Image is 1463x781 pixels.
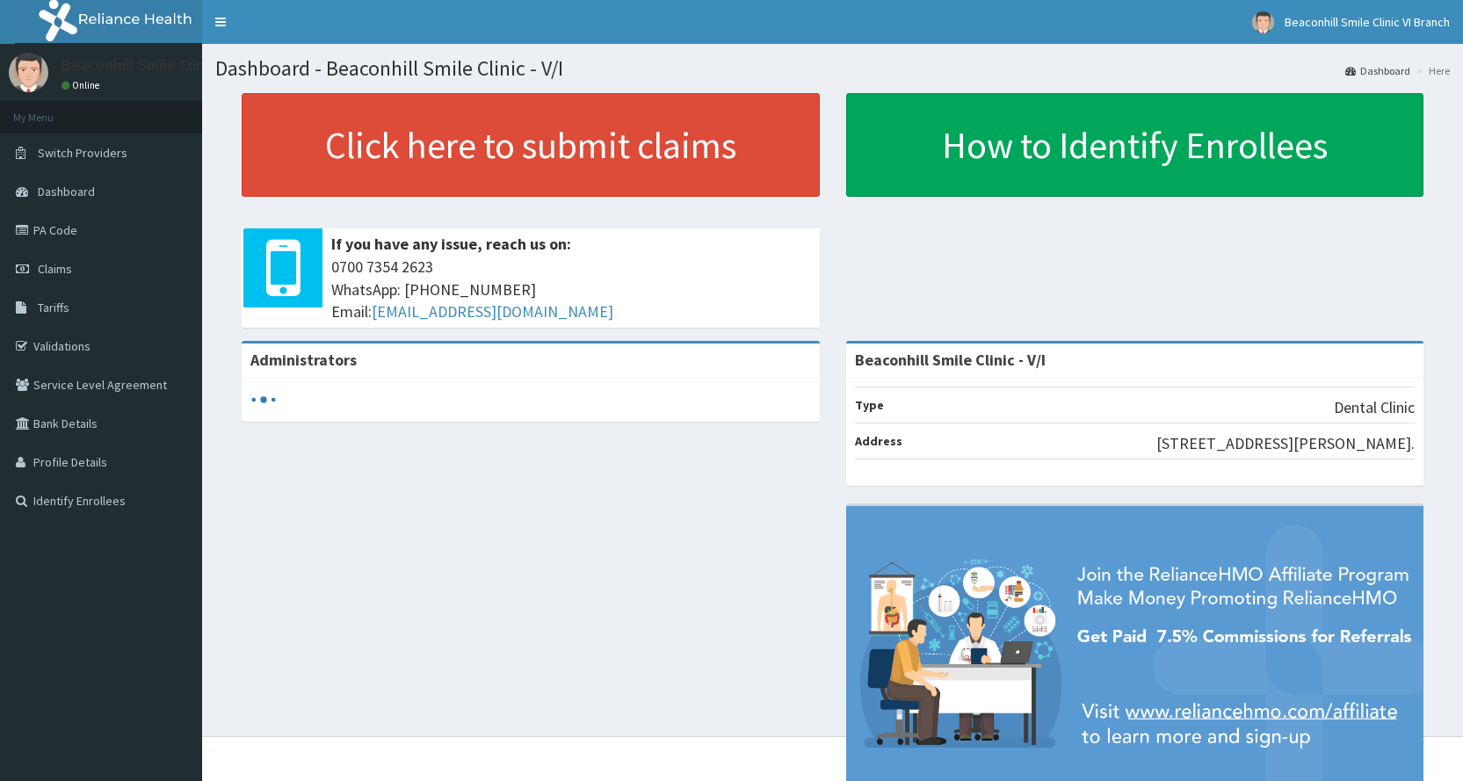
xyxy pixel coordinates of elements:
img: User Image [1252,11,1274,33]
h1: Dashboard - Beaconhill Smile Clinic - V/I [215,57,1450,80]
p: Beaconhill Smile Clinic VI Branch [62,57,285,73]
img: User Image [9,53,48,92]
a: Online [62,79,104,91]
a: Dashboard [1345,63,1410,78]
p: [STREET_ADDRESS][PERSON_NAME]. [1156,432,1415,455]
b: Type [855,397,884,413]
span: 0700 7354 2623 WhatsApp: [PHONE_NUMBER] Email: [331,256,811,323]
span: Dashboard [38,184,95,199]
span: Switch Providers [38,145,127,161]
b: Administrators [250,350,357,370]
li: Here [1412,63,1450,78]
p: Dental Clinic [1334,396,1415,419]
a: How to Identify Enrollees [846,93,1424,197]
svg: audio-loading [250,387,277,413]
strong: Beaconhill Smile Clinic - V/I [855,350,1046,370]
a: Click here to submit claims [242,93,820,197]
b: Address [855,433,902,449]
b: If you have any issue, reach us on: [331,234,571,254]
span: Beaconhill Smile Clinic VI Branch [1285,14,1450,30]
span: Claims [38,261,72,277]
a: [EMAIL_ADDRESS][DOMAIN_NAME] [372,301,613,322]
span: Tariffs [38,300,69,315]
